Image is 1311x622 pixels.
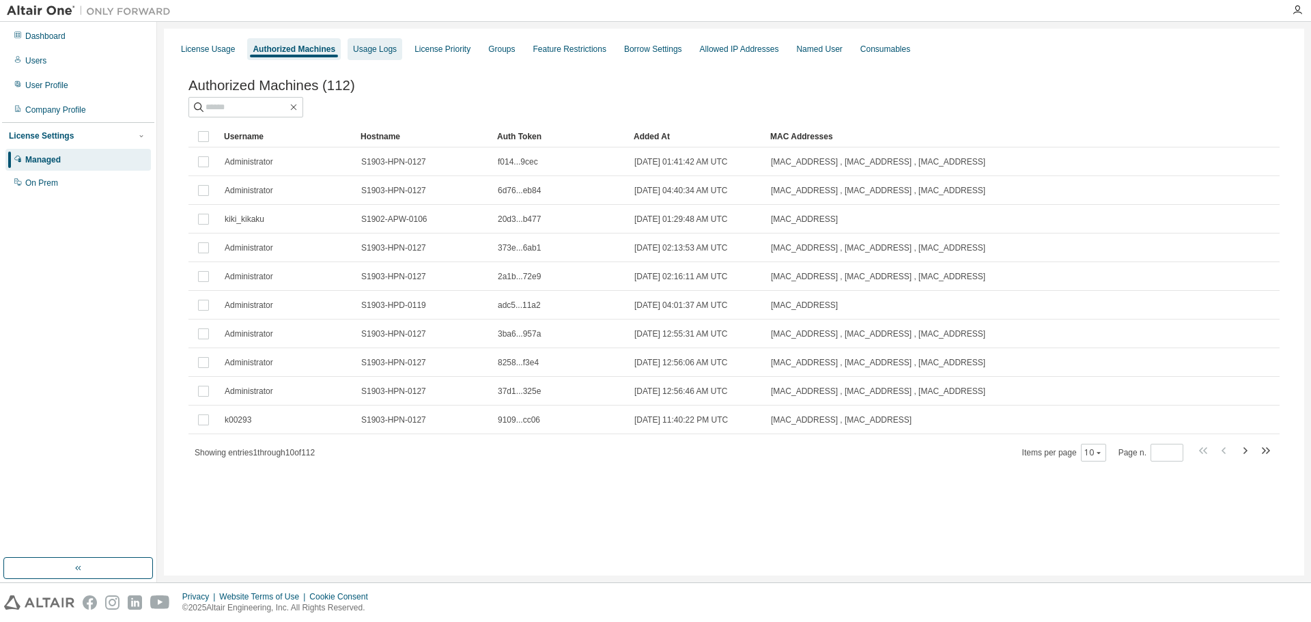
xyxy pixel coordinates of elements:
span: [MAC_ADDRESS] , [MAC_ADDRESS] , [MAC_ADDRESS] [771,357,985,368]
span: Showing entries 1 through 10 of 112 [195,448,315,457]
img: instagram.svg [105,595,119,610]
span: 2a1b...72e9 [498,271,541,282]
div: Authorized Machines [253,44,335,55]
div: User Profile [25,80,68,91]
div: Privacy [182,591,219,602]
div: On Prem [25,178,58,188]
span: S1903-HPD-0119 [361,300,426,311]
img: linkedin.svg [128,595,142,610]
span: kiki_kikaku [225,214,264,225]
span: Administrator [225,357,273,368]
div: MAC Addresses [770,126,1136,147]
span: [DATE] 01:29:48 AM UTC [634,214,728,225]
span: [DATE] 04:40:34 AM UTC [634,185,728,196]
span: [DATE] 12:55:31 AM UTC [634,328,728,339]
div: License Priority [414,44,470,55]
div: Usage Logs [353,44,397,55]
div: Cookie Consent [309,591,376,602]
span: [DATE] 04:01:37 AM UTC [634,300,728,311]
div: Auth Token [497,126,623,147]
span: 9109...cc06 [498,414,540,425]
span: 3ba6...957a [498,328,541,339]
span: S1903-HPN-0127 [361,414,426,425]
span: S1903-HPN-0127 [361,357,426,368]
span: [MAC_ADDRESS] [771,300,838,311]
span: S1903-HPN-0127 [361,242,426,253]
span: [DATE] 02:16:11 AM UTC [634,271,728,282]
span: [MAC_ADDRESS] , [MAC_ADDRESS] , [MAC_ADDRESS] [771,185,985,196]
span: Administrator [225,300,273,311]
button: 10 [1084,447,1103,458]
span: S1902-APW-0106 [361,214,427,225]
span: S1903-HPN-0127 [361,328,426,339]
span: [MAC_ADDRESS] , [MAC_ADDRESS] [771,414,912,425]
img: Altair One [7,4,178,18]
span: 37d1...325e [498,386,541,397]
span: S1903-HPN-0127 [361,271,426,282]
div: Added At [634,126,759,147]
div: Groups [488,44,515,55]
div: Company Profile [25,104,86,115]
span: [MAC_ADDRESS] , [MAC_ADDRESS] , [MAC_ADDRESS] [771,328,985,339]
span: Administrator [225,242,273,253]
span: Administrator [225,271,273,282]
span: adc5...11a2 [498,300,541,311]
div: Managed [25,154,61,165]
img: facebook.svg [83,595,97,610]
span: [DATE] 01:41:42 AM UTC [634,156,728,167]
div: Named User [796,44,842,55]
span: Items per page [1022,444,1106,462]
div: License Settings [9,130,74,141]
p: © 2025 Altair Engineering, Inc. All Rights Reserved. [182,602,376,614]
span: 20d3...b477 [498,214,541,225]
span: [MAC_ADDRESS] , [MAC_ADDRESS] , [MAC_ADDRESS] [771,386,985,397]
div: Username [224,126,350,147]
span: S1903-HPN-0127 [361,156,426,167]
div: Feature Restrictions [533,44,606,55]
img: altair_logo.svg [4,595,74,610]
span: k00293 [225,414,251,425]
span: [MAC_ADDRESS] , [MAC_ADDRESS] , [MAC_ADDRESS] [771,156,985,167]
span: [MAC_ADDRESS] , [MAC_ADDRESS] , [MAC_ADDRESS] [771,271,985,282]
span: Administrator [225,386,273,397]
div: Users [25,55,46,66]
div: Dashboard [25,31,66,42]
span: Page n. [1118,444,1183,462]
span: [DATE] 12:56:06 AM UTC [634,357,728,368]
span: [DATE] 02:13:53 AM UTC [634,242,728,253]
span: 8258...f3e4 [498,357,539,368]
span: S1903-HPN-0127 [361,386,426,397]
span: Administrator [225,185,273,196]
span: S1903-HPN-0127 [361,185,426,196]
div: Hostname [361,126,486,147]
img: youtube.svg [150,595,170,610]
div: License Usage [181,44,235,55]
span: 6d76...eb84 [498,185,541,196]
span: [MAC_ADDRESS] [771,214,838,225]
span: Administrator [225,156,273,167]
div: Consumables [860,44,910,55]
span: 373e...6ab1 [498,242,541,253]
span: [MAC_ADDRESS] , [MAC_ADDRESS] , [MAC_ADDRESS] [771,242,985,253]
span: [DATE] 11:40:22 PM UTC [634,414,728,425]
span: Administrator [225,328,273,339]
span: Authorized Machines (112) [188,78,355,94]
span: f014...9cec [498,156,538,167]
div: Website Terms of Use [219,591,309,602]
span: [DATE] 12:56:46 AM UTC [634,386,728,397]
div: Borrow Settings [624,44,682,55]
div: Allowed IP Addresses [700,44,779,55]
